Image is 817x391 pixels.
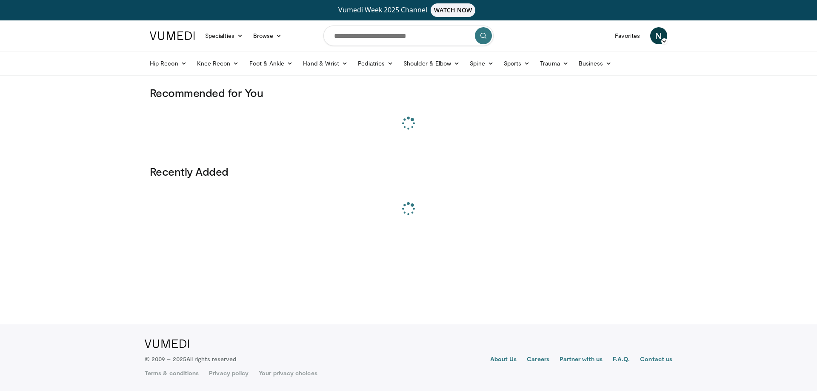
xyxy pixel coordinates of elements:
a: F.A.Q. [613,355,630,365]
a: Trauma [535,55,574,72]
a: Contact us [640,355,672,365]
a: Terms & conditions [145,369,199,377]
a: Favorites [610,27,645,44]
span: All rights reserved [186,355,236,362]
h3: Recently Added [150,165,667,178]
img: VuMedi Logo [150,31,195,40]
span: WATCH NOW [431,3,476,17]
h3: Recommended for You [150,86,667,100]
a: Careers [527,355,549,365]
input: Search topics, interventions [323,26,494,46]
a: Vumedi Week 2025 ChannelWATCH NOW [151,3,666,17]
a: Business [574,55,617,72]
a: Browse [248,27,287,44]
p: © 2009 – 2025 [145,355,236,363]
a: About Us [490,355,517,365]
a: Sports [499,55,535,72]
img: VuMedi Logo [145,340,189,348]
a: Hand & Wrist [298,55,353,72]
a: Spine [465,55,498,72]
a: Foot & Ankle [244,55,298,72]
a: Specialties [200,27,248,44]
a: Pediatrics [353,55,398,72]
a: Your privacy choices [259,369,317,377]
a: Knee Recon [192,55,244,72]
a: Hip Recon [145,55,192,72]
a: Partner with us [560,355,603,365]
a: Privacy policy [209,369,249,377]
a: N [650,27,667,44]
a: Shoulder & Elbow [398,55,465,72]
